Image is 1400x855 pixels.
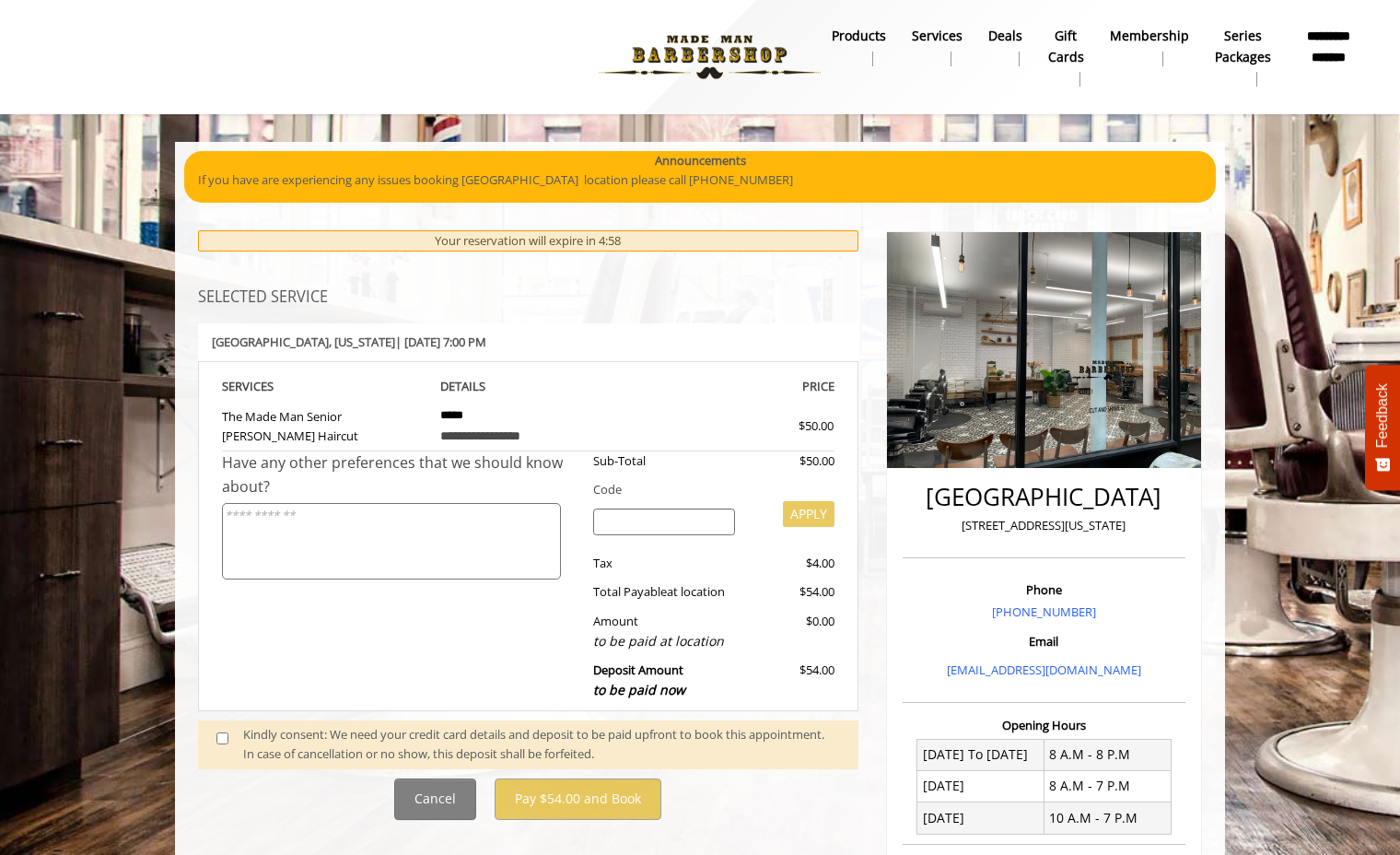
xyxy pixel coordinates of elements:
[1215,26,1271,67] b: Series packages
[749,661,834,700] div: $54.00
[593,662,685,698] b: Deposit Amount
[1035,23,1097,91] a: Gift cardsgift cards
[907,516,1181,535] p: [STREET_ADDRESS][US_STATE]
[198,230,858,252] div: Your reservation will expire in 4:58
[832,26,886,46] b: products
[198,170,1202,190] p: If you have are experiencing any issues booking [GEOGRAPHIC_DATA] location please call [PHONE_NUM...
[1374,383,1391,448] span: Feedback
[819,23,899,71] a: Productsproducts
[243,725,840,764] div: Kindly consent: We need your credit card details and deposit to be paid upfront to book this appo...
[495,779,661,820] button: Pay $54.00 and Book
[907,484,1181,510] h2: [GEOGRAPHIC_DATA]
[749,612,834,651] div: $0.00
[1044,739,1171,770] td: 8 A.M - 8 P.M
[975,23,1035,71] a: DealsDeals
[579,451,750,471] div: Sub-Total
[593,681,685,698] span: to be paid now
[1202,23,1284,91] a: Series packagesSeries packages
[749,451,834,471] div: $50.00
[749,582,834,602] div: $54.00
[917,739,1044,770] td: [DATE] To [DATE]
[907,635,1181,648] h3: Email
[329,334,395,350] span: , [US_STATE]
[579,480,834,499] div: Code
[1044,802,1171,834] td: 10 A.M - 7 P.M
[667,583,725,600] span: at location
[579,582,750,602] div: Total Payable
[583,6,836,108] img: Made Man Barbershop logo
[655,151,746,170] b: Announcements
[907,583,1181,596] h3: Phone
[198,289,858,306] h3: SELECTED SERVICE
[1365,365,1400,490] button: Feedback - Show survey
[222,451,579,498] div: Have any other preferences that we should know about?
[222,376,426,397] th: SERVICE
[426,376,631,397] th: DETAILS
[1110,26,1189,46] b: Membership
[899,23,975,71] a: ServicesServices
[1097,23,1202,71] a: MembershipMembership
[579,554,750,573] div: Tax
[1044,770,1171,802] td: 8 A.M - 7 P.M
[912,26,962,46] b: Services
[992,603,1096,620] a: [PHONE_NUMBER]
[579,612,750,651] div: Amount
[988,26,1022,46] b: Deals
[917,802,1044,834] td: [DATE]
[394,779,476,820] button: Cancel
[222,397,426,451] td: The Made Man Senior [PERSON_NAME] Haircut
[783,501,834,527] button: APPLY
[267,378,274,394] span: S
[947,662,1141,678] a: [EMAIL_ADDRESS][DOMAIN_NAME]
[1048,26,1084,67] b: gift cards
[593,631,736,651] div: to be paid at location
[732,416,834,436] div: $50.00
[630,376,834,397] th: PRICE
[917,770,1044,802] td: [DATE]
[749,554,834,573] div: $4.00
[903,719,1185,732] h3: Opening Hours
[212,334,486,350] b: [GEOGRAPHIC_DATA] | [DATE] 7:00 PM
